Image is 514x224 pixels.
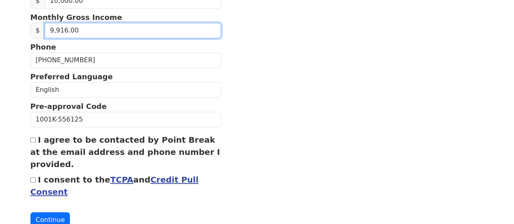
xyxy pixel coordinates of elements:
[110,175,133,185] a: TCPA
[30,52,221,68] input: Phone
[45,23,221,38] input: 0.00
[30,102,107,111] strong: Pre-approval Code
[30,23,45,38] span: $
[30,112,221,127] input: Pre-approval Code
[30,72,113,81] strong: Preferred Language
[30,135,220,169] label: I agree to be contacted by Point Break at the email address and phone number I provided.
[30,12,221,23] p: Monthly Gross Income
[30,43,56,51] strong: Phone
[30,175,199,197] label: I consent to the and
